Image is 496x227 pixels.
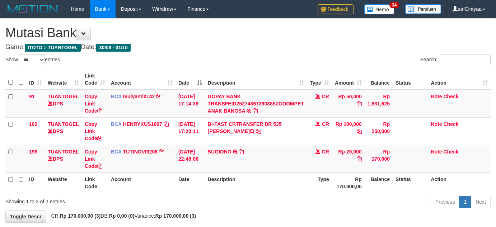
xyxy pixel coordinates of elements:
[111,149,122,155] span: BCA
[45,172,82,193] th: Website
[123,121,162,127] a: HENRYKUS1607
[205,117,307,145] td: BI-FAST CRTRANSFER DR 535 [PERSON_NAME]
[322,121,329,127] span: CR
[29,121,37,127] span: 162
[111,121,122,127] span: BCA
[365,145,393,172] td: Rp 170,000
[431,121,442,127] a: Note
[365,172,393,193] th: Balance
[82,172,108,193] th: Link Code
[357,101,362,107] a: Copy Rp 50,000 to clipboard
[205,172,307,193] th: Description
[431,149,442,155] a: Note
[332,117,365,145] td: Rp 100,000
[332,69,365,90] th: Amount: activate to sort column ascending
[322,149,329,155] span: CR
[26,69,45,90] th: ID: activate to sort column ascending
[26,172,45,193] th: ID
[318,4,354,14] img: Feedback.jpg
[5,55,60,65] label: Show entries
[48,149,79,155] a: TUANTOGEL
[45,90,82,118] td: DPS
[176,172,205,193] th: Date
[443,94,458,99] a: Check
[256,128,261,134] a: Copy BI-FAST CRTRANSFER DR 535 HADI MABRURI to clipboard
[208,149,231,155] a: SUGIONO
[5,211,46,223] a: Toggle Descr
[108,172,176,193] th: Account
[29,94,35,99] span: 91
[459,196,471,208] a: 1
[393,69,428,90] th: Status
[205,69,307,90] th: Description: activate to sort column ascending
[176,117,205,145] td: [DATE] 17:20:11
[357,128,362,134] a: Copy Rp 100,000 to clipboard
[176,145,205,172] td: [DATE] 22:48:06
[471,196,491,208] a: Next
[18,55,45,65] select: Showentries
[440,55,491,65] input: Search:
[332,172,365,193] th: Rp 170.000,00
[111,94,122,99] span: BCA
[431,94,442,99] a: Note
[322,94,329,99] span: CR
[443,149,458,155] a: Check
[365,117,393,145] td: Rp 250,000
[109,213,135,219] strong: Rp 0,00 (0)
[332,90,365,118] td: Rp 50,000
[393,172,428,193] th: Status
[155,213,196,219] strong: Rp 170.000,00 (3)
[389,2,399,8] span: 34
[159,149,164,155] a: Copy TUTINOVI9208 to clipboard
[48,94,79,99] a: TUANTOGEL
[307,69,332,90] th: Type: activate to sort column ascending
[45,69,82,90] th: Website: activate to sort column ascending
[176,90,205,118] td: [DATE] 17:14:39
[48,121,79,127] a: TUANTOGEL
[82,69,108,90] th: Link Code: activate to sort column ascending
[253,108,258,114] a: Copy GOPAY BANK TRANSFEID25274367390385ZODOMPET ANAK BANGSA to clipboard
[365,90,393,118] td: Rp 1,631,625
[45,117,82,145] td: DPS
[164,121,169,127] a: Copy HENRYKUS1607 to clipboard
[123,149,158,155] a: TUTINOVI9208
[85,121,102,141] a: Copy Link Code
[96,44,131,52] span: 30/09 - 01/10
[357,156,362,162] a: Copy Rp 20,000 to clipboard
[25,44,81,52] span: ITOTO > TUANTOGEL
[239,149,244,155] a: Copy SUGIONO to clipboard
[5,4,60,14] img: MOTION_logo.png
[420,55,491,65] label: Search:
[176,69,205,90] th: Date: activate to sort column descending
[5,44,491,51] h4: Game: Date:
[208,94,304,114] a: GOPAY BANK TRANSFEID25274367390385ZODOMPET ANAK BANGSA
[428,69,491,90] th: Action: activate to sort column ascending
[123,94,155,99] a: mulyanti0142
[364,4,394,14] img: Button%20Memo.svg
[443,121,458,127] a: Check
[29,149,37,155] span: 199
[365,69,393,90] th: Balance
[85,149,102,169] a: Copy Link Code
[332,145,365,172] td: Rp 20,000
[428,172,491,193] th: Action
[108,69,176,90] th: Account: activate to sort column ascending
[5,26,491,40] h1: Mutasi Bank
[60,213,101,219] strong: Rp 170.000,00 (3)
[156,94,161,99] a: Copy mulyanti0142 to clipboard
[85,94,102,114] a: Copy Link Code
[431,196,459,208] a: Previous
[45,145,82,172] td: DPS
[5,195,201,205] div: Showing 1 to 3 of 3 entries
[307,172,332,193] th: Type
[405,4,441,14] img: panduan.png
[48,213,196,219] span: CR: DB: Variance:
